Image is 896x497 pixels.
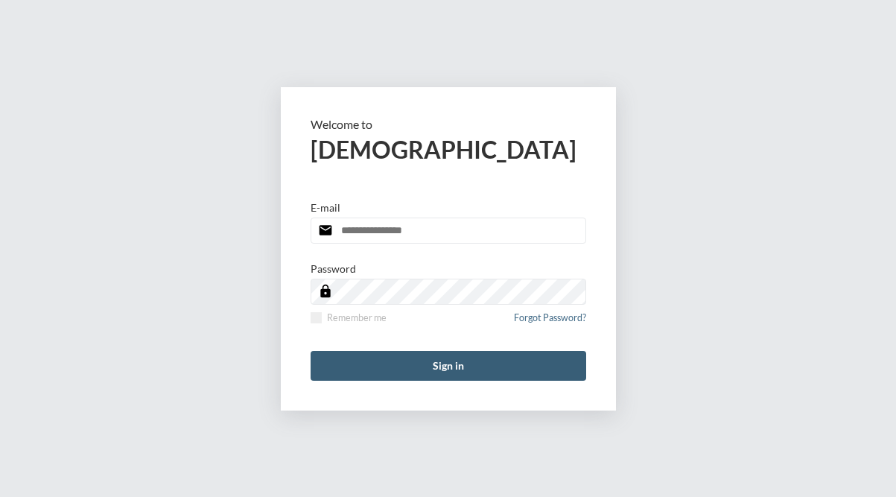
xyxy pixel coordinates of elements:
label: Remember me [311,312,387,323]
p: Password [311,262,356,275]
p: E-mail [311,201,340,214]
h2: [DEMOGRAPHIC_DATA] [311,135,586,164]
p: Welcome to [311,117,586,131]
button: Sign in [311,351,586,381]
a: Forgot Password? [514,312,586,332]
